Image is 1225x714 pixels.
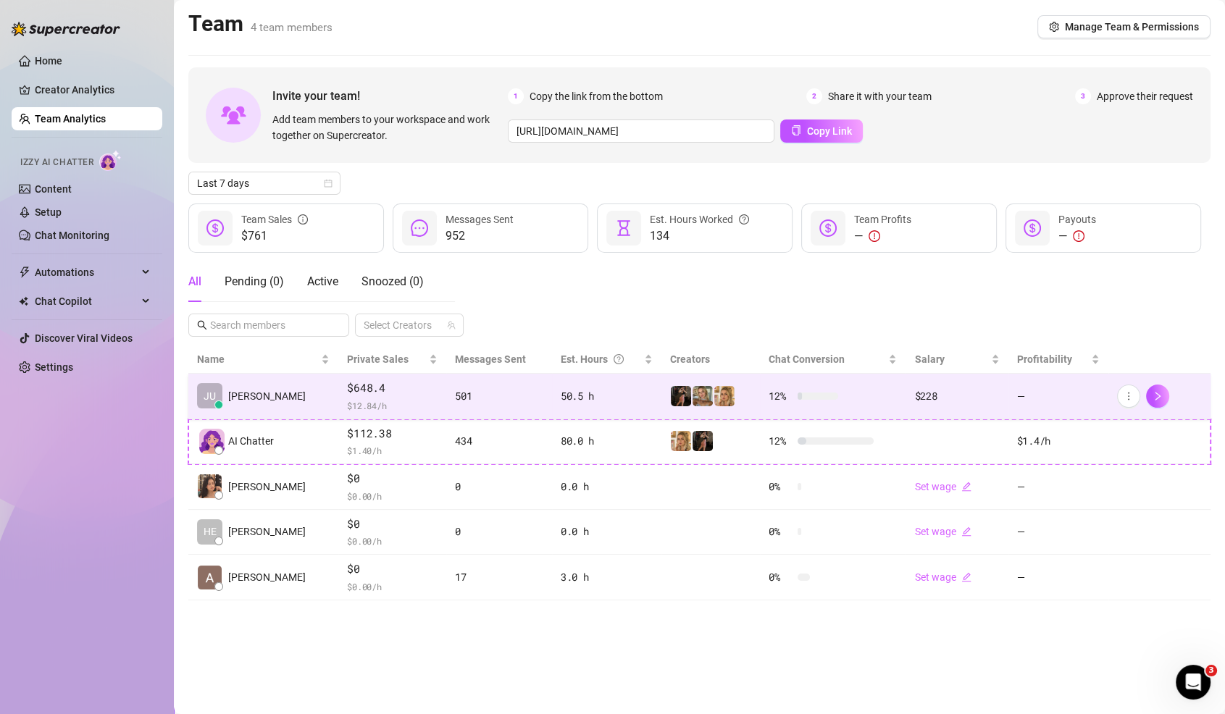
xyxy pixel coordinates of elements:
[769,479,792,495] span: 0 %
[615,219,632,237] span: hourglass
[561,433,653,449] div: 80.0 h
[671,431,691,451] img: VixenFoxy
[347,516,438,533] span: $0
[561,524,653,539] div: 0.0 h
[455,479,543,495] div: 0
[206,219,224,237] span: dollar-circle
[769,569,792,585] span: 0 %
[650,227,749,245] span: 134
[1008,510,1108,555] td: —
[961,526,971,537] span: edit
[411,219,428,237] span: message
[714,386,735,406] img: VixenFoxy
[561,388,653,404] div: 50.5 h
[693,431,713,451] img: missfit
[455,388,543,404] div: 501
[347,353,409,365] span: Private Sales
[961,572,971,582] span: edit
[204,524,217,539] span: HE
[914,353,944,365] span: Salary
[508,88,524,104] span: 1
[228,388,306,404] span: [PERSON_NAME]
[446,214,514,225] span: Messages Sent
[561,569,653,585] div: 3.0 h
[272,112,502,143] span: Add team members to your workspace and work together on Supercreator.
[197,351,318,367] span: Name
[35,183,72,195] a: Content
[35,261,138,284] span: Automations
[241,211,308,227] div: Team Sales
[455,569,543,585] div: 17
[324,179,333,188] span: calendar
[347,560,438,578] span: $0
[1008,464,1108,510] td: —
[1065,21,1199,33] span: Manage Team & Permissions
[769,353,845,365] span: Chat Conversion
[1205,665,1217,676] span: 3
[819,219,837,237] span: dollar-circle
[347,379,438,397] span: $648.4
[739,211,749,227] span: question-circle
[228,524,306,539] span: [PERSON_NAME]
[188,10,333,38] h2: Team
[1037,15,1211,38] button: Manage Team & Permissions
[188,345,338,374] th: Name
[228,479,306,495] span: [PERSON_NAME]
[914,571,971,583] a: Set wageedit
[769,433,792,449] span: 12 %
[1008,374,1108,419] td: —
[347,470,438,487] span: $0
[693,386,713,406] img: 𝑻𝑨𝑴𝑨𝑮𝑶𝑻𝑪𝑯𝑰
[199,429,225,454] img: izzy-ai-chatter-avatar-DDCN_rTZ.svg
[447,321,456,329] span: team
[19,266,30,278] span: thunderbolt
[769,524,792,539] span: 0 %
[1058,214,1096,225] span: Payouts
[198,566,222,589] img: AVI KATZ
[99,150,122,171] img: AI Chatter
[650,211,749,227] div: Est. Hours Worked
[20,156,93,169] span: Izzy AI Chatter
[251,21,333,34] span: 4 team members
[455,524,543,539] div: 0
[228,569,306,585] span: [PERSON_NAME]
[35,332,133,344] a: Discover Viral Videos
[35,55,62,67] a: Home
[914,526,971,537] a: Set wageedit
[914,481,971,492] a: Set wageedit
[35,78,151,101] a: Creator Analytics
[35,113,106,125] a: Team Analytics
[1008,555,1108,600] td: —
[225,273,284,290] div: Pending ( 0 )
[1073,230,1084,242] span: exclamation-circle
[35,206,62,218] a: Setup
[1017,433,1100,449] div: $1.4 /h
[1097,88,1193,104] span: Approve their request
[869,230,880,242] span: exclamation-circle
[1176,665,1211,700] iframe: Intercom live chat
[769,388,792,404] span: 12 %
[298,211,308,227] span: info-circle
[35,230,109,241] a: Chat Monitoring
[347,443,438,458] span: $ 1.40 /h
[19,296,28,306] img: Chat Copilot
[854,214,911,225] span: Team Profits
[854,227,911,245] div: —
[1124,391,1134,401] span: more
[204,388,216,404] span: JU
[661,345,760,374] th: Creators
[561,479,653,495] div: 0.0 h
[807,125,852,137] span: Copy Link
[347,579,438,594] span: $ 0.00 /h
[347,398,438,413] span: $ 12.84 /h
[241,227,308,245] span: $761
[210,317,329,333] input: Search members
[1153,391,1163,401] span: right
[35,290,138,313] span: Chat Copilot
[361,274,424,288] span: Snoozed ( 0 )
[455,353,526,365] span: Messages Sent
[35,361,73,373] a: Settings
[914,388,999,404] div: $228
[197,172,332,194] span: Last 7 days
[791,125,801,135] span: copy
